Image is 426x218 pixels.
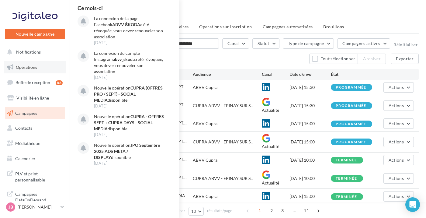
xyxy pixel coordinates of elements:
[331,71,372,77] div: État
[4,122,66,135] a: Contacts
[193,175,253,181] span: CUPRA ABVV - EPINAY SUR S...
[16,95,49,100] span: Visibilité en ligne
[262,180,279,185] span: Actualité
[289,71,331,77] div: Date d'envoi
[289,103,331,109] div: [DATE] 15:30
[4,107,66,120] a: Campagnes
[323,24,344,29] span: Brouillons
[389,176,404,181] span: Actions
[278,206,287,216] span: 3
[262,144,279,149] span: Actualité
[389,85,404,90] span: Actions
[337,38,390,49] button: Campagnes actives
[199,24,252,29] span: Operations sur inscription
[15,110,37,115] span: Campagnes
[56,80,63,85] div: 86
[383,155,414,165] button: Actions
[193,84,217,90] div: ABVV Cupra
[222,38,249,49] button: Canal
[336,177,357,181] div: terminée
[193,121,217,127] div: ABVV Cupra
[16,49,41,54] span: Notifications
[336,195,357,199] div: terminée
[255,206,265,216] span: 1
[383,137,414,147] button: Actions
[289,157,331,163] div: [DATE] 10:00
[336,158,357,162] div: terminée
[4,167,66,185] a: PLV et print personnalisable
[193,193,217,199] div: ABVV Cupra
[283,38,334,49] button: Type de campagne
[389,103,404,108] span: Actions
[383,100,414,111] button: Actions
[15,190,63,203] span: Campagnes DataOnDemand
[4,46,64,58] button: Notifications
[389,121,404,126] span: Actions
[4,76,66,89] a: Boîte de réception86
[193,157,217,163] div: ABVV Cupra
[289,206,299,216] span: ...
[383,191,414,202] button: Actions
[193,139,253,145] span: CUPRA ABVV - EPINAY SUR S...
[289,193,331,199] div: [DATE] 15:00
[289,175,331,181] div: [DATE] 10:00
[4,137,66,150] a: Médiathèque
[336,122,366,126] div: programmée
[191,209,196,214] span: 10
[15,170,63,183] span: PLV et print personnalisable
[267,206,276,216] span: 2
[383,118,414,129] button: Actions
[15,141,40,146] span: Médiathèque
[15,156,36,161] span: Calendrier
[336,140,366,144] div: programmée
[262,107,279,113] span: Actualité
[301,206,311,216] span: 11
[309,54,358,64] button: Tout sélectionner
[9,204,13,210] span: JB
[4,92,66,104] a: Visibilité en ligne
[5,201,65,213] a: JB [PERSON_NAME]
[263,24,313,29] span: Campagnes automatisées
[289,139,331,145] div: [DATE] 15:00
[16,80,50,85] span: Boîte de réception
[4,61,66,74] a: Opérations
[262,71,289,77] div: Canal
[189,207,204,216] button: 10
[389,157,404,163] span: Actions
[391,54,419,64] button: Exporter
[4,152,66,165] a: Calendrier
[18,204,58,210] p: [PERSON_NAME]
[193,103,253,109] span: CUPRA ABVV - EPINAY SUR S...
[4,188,66,206] a: Campagnes DataOnDemand
[393,42,418,47] button: Réinitialiser
[389,194,404,199] span: Actions
[336,86,366,90] div: programmée
[193,71,262,77] div: Audience
[383,173,414,184] button: Actions
[383,82,414,93] button: Actions
[389,139,404,144] span: Actions
[207,208,232,214] span: résultats/page
[16,65,37,70] span: Opérations
[358,54,386,64] button: Archiver
[342,41,380,46] span: Campagnes actives
[289,121,331,127] div: [DATE] 15:00
[5,29,65,39] button: Nouvelle campagne
[15,125,32,131] span: Contacts
[77,10,419,19] div: Mes campagnes
[336,104,366,108] div: programmée
[405,197,420,212] div: Open Intercom Messenger
[289,84,331,90] div: [DATE] 15:30
[252,38,279,49] button: Statut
